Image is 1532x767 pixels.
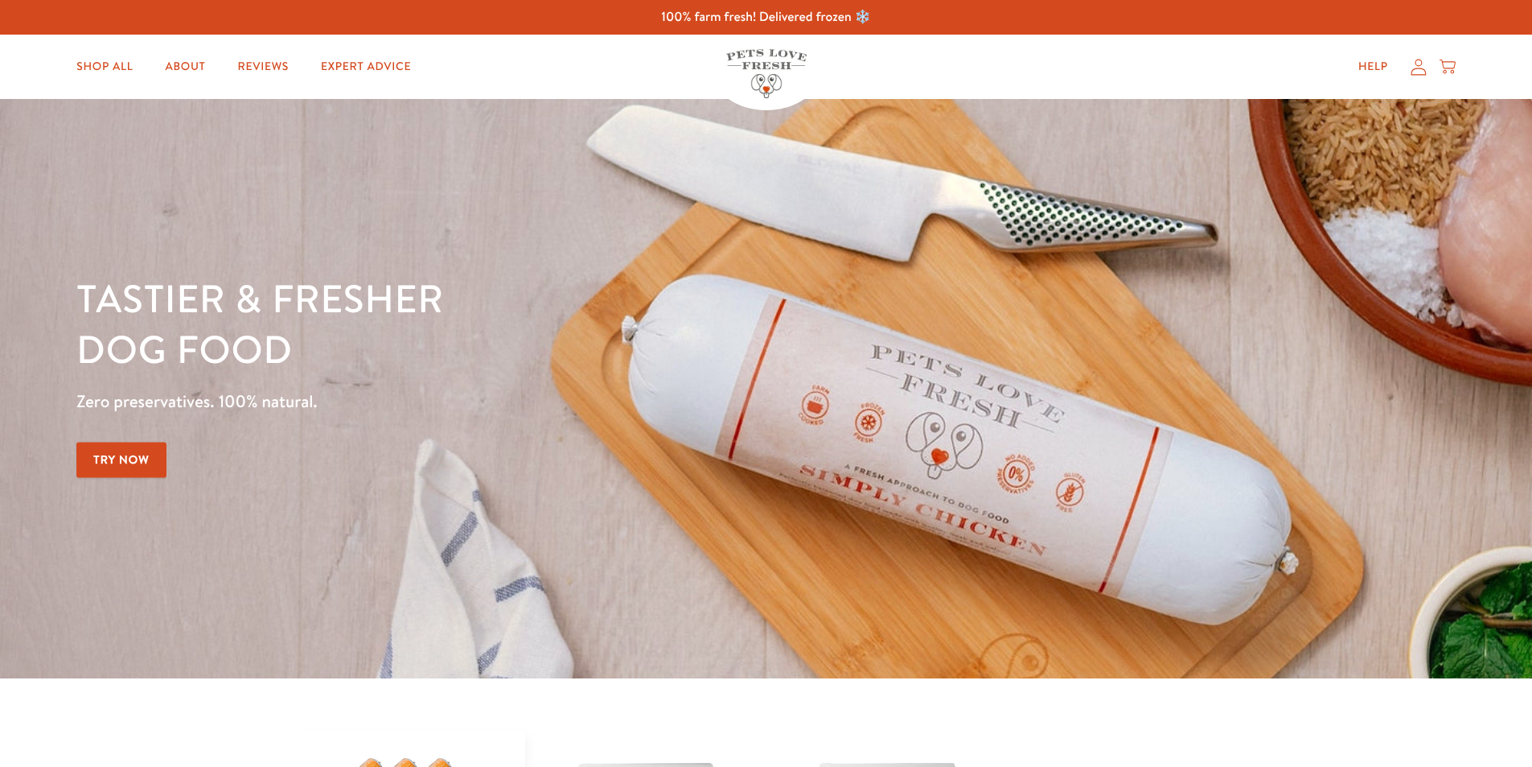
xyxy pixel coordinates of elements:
[76,387,996,416] p: Zero preservatives. 100% natural.
[726,49,807,98] img: Pets Love Fresh
[1345,51,1401,83] a: Help
[64,51,146,83] a: Shop All
[308,51,424,83] a: Expert Advice
[225,51,302,83] a: Reviews
[76,442,166,478] a: Try Now
[152,51,218,83] a: About
[76,274,996,375] h1: Tastier & fresher dog food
